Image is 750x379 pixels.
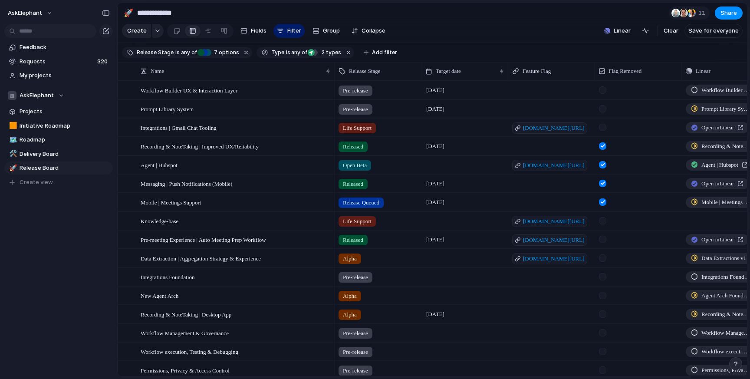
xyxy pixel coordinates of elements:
span: Open in Linear [701,179,734,188]
button: Create view [4,176,113,189]
span: Pre-release [343,348,368,356]
span: Flag Removed [609,67,641,76]
a: 🟧Initiative Roadmap [4,119,113,132]
span: [DOMAIN_NAME][URL] [523,124,585,132]
span: [DATE] [424,141,447,152]
span: Collapse [362,26,385,35]
button: 🗺️ [8,135,16,144]
span: Released [343,180,363,188]
span: Requests [20,57,95,66]
span: Linear [696,67,711,76]
span: Feature Flag [523,67,551,76]
button: Linear [601,24,634,37]
span: [DOMAIN_NAME][URL] [523,217,585,226]
span: Released [343,236,363,244]
span: Recording & NoteTaking | Desktop App [141,309,231,319]
span: 2 [319,49,326,56]
span: 320 [97,57,109,66]
button: Clear [660,24,682,38]
button: 🚀 [8,164,16,172]
span: Mobile | Meetings Support [701,198,750,207]
button: 🚀 [122,6,135,20]
span: [DOMAIN_NAME][URL] [523,254,585,263]
span: Open in Linear [701,235,734,244]
span: Open in Linear [701,123,734,132]
span: Fields [251,26,266,35]
span: Messaging | Push Notifications (Mobile) [141,178,232,188]
span: Pre-meeting Experience | Auto Meeting Prep Workflow [141,234,266,244]
span: Workflow Management & Governance [701,329,750,337]
span: Pre-release [343,105,368,114]
button: Add filter [359,46,402,59]
span: is [286,49,290,56]
span: Workflow Builder UX & Interaction Layer [141,85,237,95]
span: Release Stage [137,49,174,56]
button: Group [308,24,344,38]
div: 🚀 [124,7,133,19]
span: [DATE] [424,234,447,245]
span: AskElephant [8,9,42,17]
button: Filter [273,24,305,38]
span: Agent Arch Foundation [701,291,750,300]
span: Workflow execution, Testing & Debugging [141,346,238,356]
button: Collapse [348,24,389,38]
a: 🗺️Roadmap [4,133,113,146]
span: Delivery Board [20,150,110,158]
span: [DOMAIN_NAME][URL] [523,161,585,170]
a: [DOMAIN_NAME][URL] [512,160,587,171]
span: Data Extractions v1 [701,254,746,263]
a: Open inLinear [686,122,749,133]
span: Integrations | Gmail Chat Tooling [141,122,217,132]
span: Filter [287,26,301,35]
span: Workflow execution, Testing & Debugging [701,347,750,356]
span: any of [290,49,307,56]
span: Clear [664,26,678,35]
span: Workflow Builder UX & Interaction Layer [701,86,750,95]
button: AskElephant [4,89,113,102]
div: 🚀 [9,163,15,173]
span: Add filter [372,49,397,56]
button: 2 types [308,48,343,57]
span: Release Queued [343,198,379,207]
span: Permissions, Privacy & Access Control [701,366,750,375]
span: Permissions, Privacy & Access Control [141,365,230,375]
span: Target date [436,67,461,76]
span: Alpha [343,310,357,319]
span: My projects [20,71,110,80]
span: Pre-release [343,366,368,375]
span: [DATE] [424,197,447,208]
a: Open inLinear [686,234,749,245]
span: 7 [211,49,219,56]
a: [DOMAIN_NAME][URL] [512,234,587,246]
a: Feedback [4,41,113,54]
button: isany of [174,48,198,57]
span: Feedback [20,43,110,52]
span: Create view [20,178,53,187]
span: types [319,49,341,56]
span: is [175,49,180,56]
span: Pre-release [343,329,368,338]
span: Workflow Management & Governance [141,328,229,338]
span: [DATE] [424,85,447,96]
button: AskElephant [4,6,57,20]
button: 7 options [197,48,241,57]
span: Share [720,9,737,17]
span: [DATE] [424,309,447,320]
a: [DOMAIN_NAME][URL] [512,253,587,264]
span: [DATE] [424,104,447,114]
span: Prompt Library System [141,104,194,114]
a: 🚀Release Board [4,161,113,175]
span: Knowledge-base [141,216,178,226]
a: Open inLinear [686,178,749,189]
button: Share [715,7,743,20]
span: Initiative Roadmap [20,122,110,130]
a: 🛠️Delivery Board [4,148,113,161]
button: 🟧 [8,122,16,130]
span: 11 [698,9,708,17]
span: Linear [614,26,631,35]
span: Mobile | Meetings Support [141,197,201,207]
span: Data Extraction | Aggregation Strategy & Experience [141,253,261,263]
span: Recording & NoteTaking | UX Enhancements [701,142,750,151]
span: Life Support [343,217,372,226]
